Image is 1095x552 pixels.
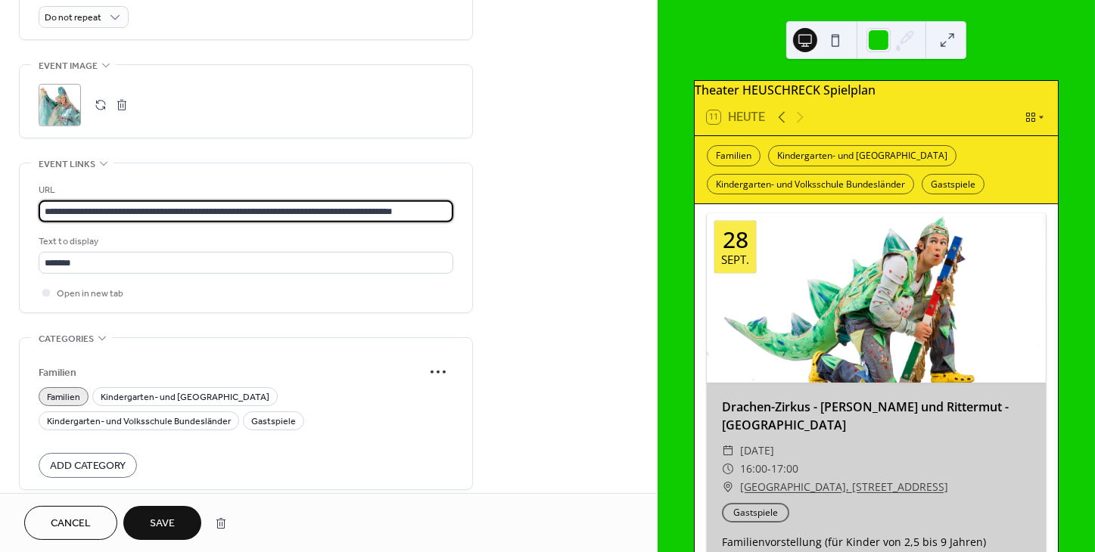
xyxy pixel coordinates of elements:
[24,506,117,540] button: Cancel
[39,453,137,478] button: Add Category
[707,145,761,166] div: Familien
[721,254,749,265] div: Sept.
[707,398,1046,434] div: Drachen-Zirkus - [PERSON_NAME] und Rittermut - [GEOGRAPHIC_DATA]
[722,478,734,496] div: ​
[39,365,423,381] span: Familien
[695,81,1058,99] div: Theater HEUSCHRECK Spielplan
[39,234,450,250] div: Text to display
[39,157,95,172] span: Event links
[47,390,80,406] span: Familien
[57,287,123,302] span: Open in new tab
[768,145,957,166] div: Kindergarten- und [GEOGRAPHIC_DATA]
[771,460,798,478] span: 17:00
[767,460,771,478] span: -
[47,414,231,430] span: Kindergarten- und Volksschule Bundesländer
[740,460,767,478] span: 16:00
[723,228,748,251] div: 28
[922,174,985,195] div: Gastspiele
[150,516,175,532] span: Save
[51,516,91,532] span: Cancel
[39,58,98,74] span: Event image
[50,459,126,475] span: Add Category
[740,442,774,460] span: [DATE]
[39,331,94,347] span: Categories
[740,478,948,496] a: [GEOGRAPHIC_DATA], [STREET_ADDRESS]
[101,390,269,406] span: Kindergarten- und [GEOGRAPHIC_DATA]
[123,506,201,540] button: Save
[45,10,101,27] span: Do not repeat
[722,460,734,478] div: ​
[39,84,81,126] div: ;
[251,414,296,430] span: Gastspiele
[722,442,734,460] div: ​
[39,182,450,198] div: URL
[707,174,914,195] div: Kindergarten- und Volksschule Bundesländer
